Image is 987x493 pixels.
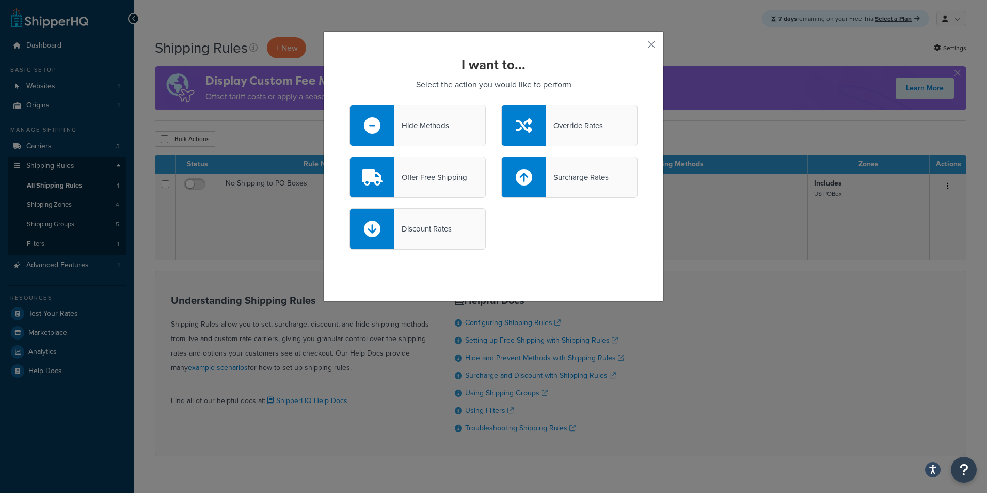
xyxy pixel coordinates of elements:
[951,457,977,483] button: Open Resource Center
[461,55,526,74] strong: I want to...
[394,222,452,236] div: Discount Rates
[394,170,467,184] div: Offer Free Shipping
[394,118,449,133] div: Hide Methods
[546,170,609,184] div: Surcharge Rates
[546,118,603,133] div: Override Rates
[349,78,638,92] p: Select the action you would like to perform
